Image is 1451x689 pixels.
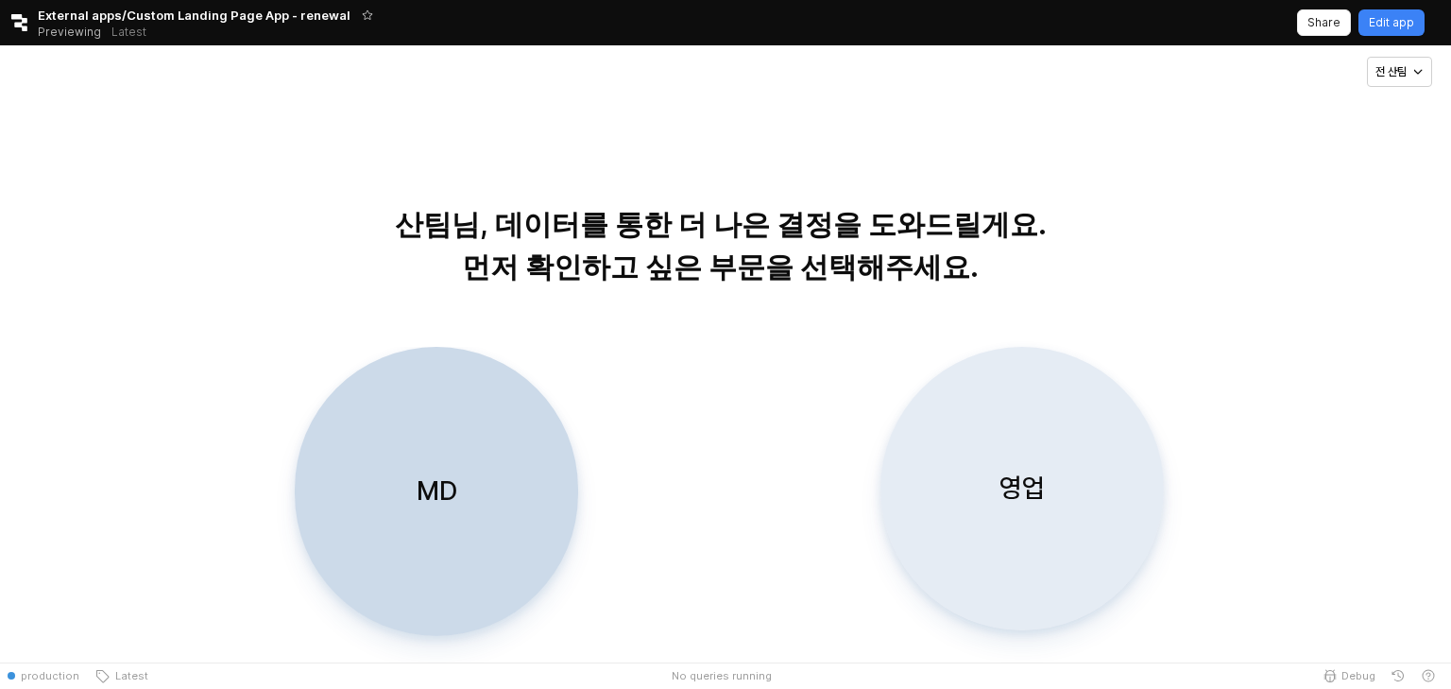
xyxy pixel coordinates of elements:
button: Add app to favorites [358,6,377,25]
span: production [21,668,79,683]
p: Edit app [1369,15,1414,30]
p: MD [417,474,457,508]
span: No queries running [672,668,772,683]
div: Previewing Latest [38,19,157,45]
button: Edit app [1358,9,1425,36]
p: Latest [111,25,146,40]
button: MD [295,347,578,636]
button: Help [1413,663,1443,689]
span: Debug [1341,668,1375,683]
button: Debug [1315,663,1383,689]
p: 산팀님, 데이터를 통한 더 나은 결정을 도와드릴게요. 먼저 확인하고 싶은 부문을 선택해주세요. [238,203,1203,288]
span: Previewing [38,23,101,42]
button: Releases and History [101,19,157,45]
p: 전 산팀 [1375,64,1407,79]
span: External apps/Custom Landing Page App - renewal [38,6,350,25]
p: Share [1307,15,1340,30]
button: Share app [1297,9,1351,36]
button: Latest [87,663,156,689]
button: 전 산팀 [1367,57,1432,87]
button: History [1383,663,1413,689]
button: 영업 [880,347,1164,630]
span: Latest [110,668,148,683]
p: 영업 [999,471,1045,506]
